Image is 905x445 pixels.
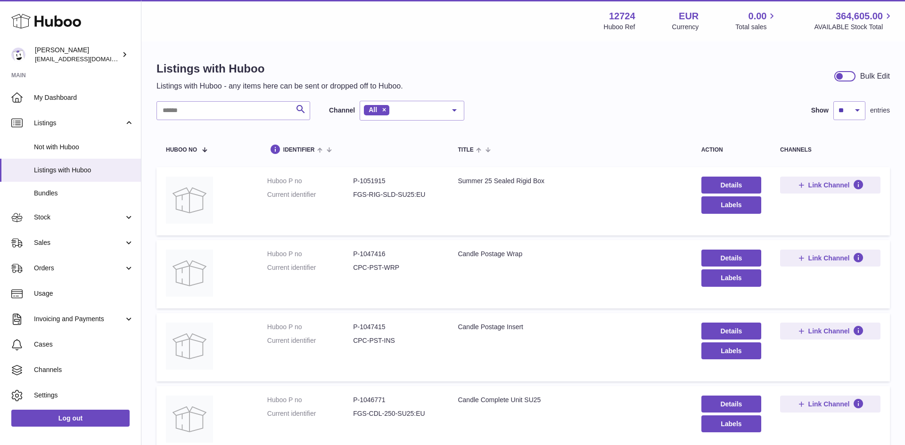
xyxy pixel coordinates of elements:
[353,336,439,345] dd: CPC-PST-INS
[458,147,473,153] span: title
[35,46,120,64] div: [PERSON_NAME]
[780,147,880,153] div: channels
[860,71,890,81] div: Bulk Edit
[353,190,439,199] dd: FGS-RIG-SLD-SU25:EU
[353,409,439,418] dd: FGS-CDL-250-SU25:EU
[808,181,850,189] span: Link Channel
[267,263,353,272] dt: Current identifier
[458,250,682,259] div: Candle Postage Wrap
[267,250,353,259] dt: Huboo P no
[369,106,377,113] span: All
[701,396,761,413] a: Details
[749,10,767,23] span: 0.00
[166,396,213,443] img: Candle Complete Unit SU25
[34,289,134,298] span: Usage
[701,177,761,194] a: Details
[735,23,777,32] span: Total sales
[604,23,635,32] div: Huboo Ref
[34,340,134,349] span: Cases
[780,250,880,267] button: Link Channel
[780,177,880,194] button: Link Channel
[34,143,134,152] span: Not with Huboo
[34,166,134,175] span: Listings with Huboo
[34,315,124,324] span: Invoicing and Payments
[166,177,213,224] img: Summer 25 Sealed Rigid Box
[35,55,139,63] span: [EMAIL_ADDRESS][DOMAIN_NAME]
[353,250,439,259] dd: P-1047416
[34,238,124,247] span: Sales
[267,396,353,405] dt: Huboo P no
[34,189,134,198] span: Bundles
[267,323,353,332] dt: Huboo P no
[156,61,403,76] h1: Listings with Huboo
[353,323,439,332] dd: P-1047415
[11,410,130,427] a: Log out
[329,106,355,115] label: Channel
[672,23,699,32] div: Currency
[814,23,894,32] span: AVAILABLE Stock Total
[811,106,829,115] label: Show
[166,147,197,153] span: Huboo no
[870,106,890,115] span: entries
[679,10,699,23] strong: EUR
[458,177,682,186] div: Summer 25 Sealed Rigid Box
[701,269,761,286] button: Labels
[156,81,403,91] p: Listings with Huboo - any items here can be sent or dropped off to Huboo.
[166,323,213,370] img: Candle Postage Insert
[701,147,761,153] div: action
[814,10,894,32] a: 364,605.00 AVAILABLE Stock Total
[701,196,761,213] button: Labels
[808,400,850,408] span: Link Channel
[34,391,134,400] span: Settings
[353,396,439,405] dd: P-1046771
[11,48,25,62] img: internalAdmin-12724@internal.huboo.com
[780,323,880,340] button: Link Channel
[34,365,134,374] span: Channels
[283,147,315,153] span: identifier
[780,396,880,413] button: Link Channel
[609,10,635,23] strong: 12724
[701,323,761,340] a: Details
[836,10,883,23] span: 364,605.00
[458,323,682,332] div: Candle Postage Insert
[166,250,213,297] img: Candle Postage Wrap
[353,263,439,272] dd: CPC-PST-WRP
[34,93,134,102] span: My Dashboard
[267,336,353,345] dt: Current identifier
[808,254,850,262] span: Link Channel
[353,177,439,186] dd: P-1051915
[34,264,124,273] span: Orders
[735,10,777,32] a: 0.00 Total sales
[34,213,124,222] span: Stock
[701,415,761,432] button: Labels
[267,177,353,186] dt: Huboo P no
[808,327,850,335] span: Link Channel
[267,409,353,418] dt: Current identifier
[458,396,682,405] div: Candle Complete Unit SU25
[701,250,761,267] a: Details
[34,119,124,128] span: Listings
[267,190,353,199] dt: Current identifier
[701,342,761,359] button: Labels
